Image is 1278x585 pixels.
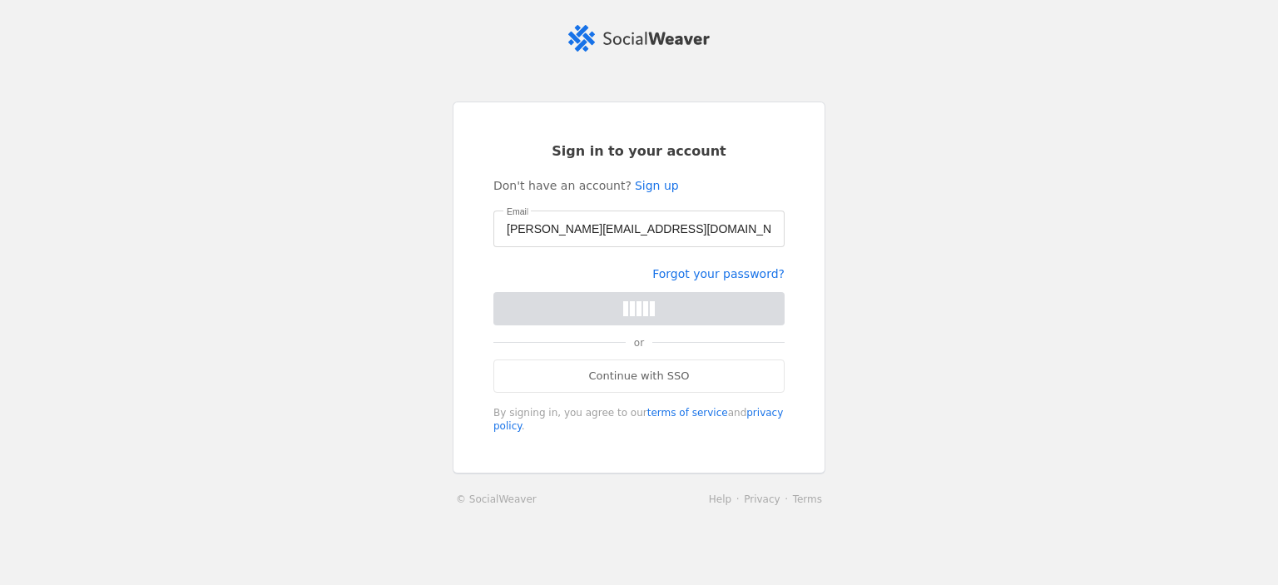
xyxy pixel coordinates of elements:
[647,407,728,419] a: terms of service
[793,493,822,505] a: Terms
[731,491,744,508] li: ·
[709,493,731,505] a: Help
[635,177,679,194] a: Sign up
[456,491,537,508] a: © SocialWeaver
[507,205,528,220] mat-label: Email
[493,177,632,194] span: Don't have an account?
[493,407,783,432] a: privacy policy
[744,493,780,505] a: Privacy
[552,142,726,161] span: Sign in to your account
[780,491,793,508] li: ·
[652,267,785,280] a: Forgot your password?
[493,406,785,433] div: By signing in, you agree to our and .
[493,359,785,393] a: Continue with SSO
[507,219,771,239] input: Email
[626,326,652,359] span: or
